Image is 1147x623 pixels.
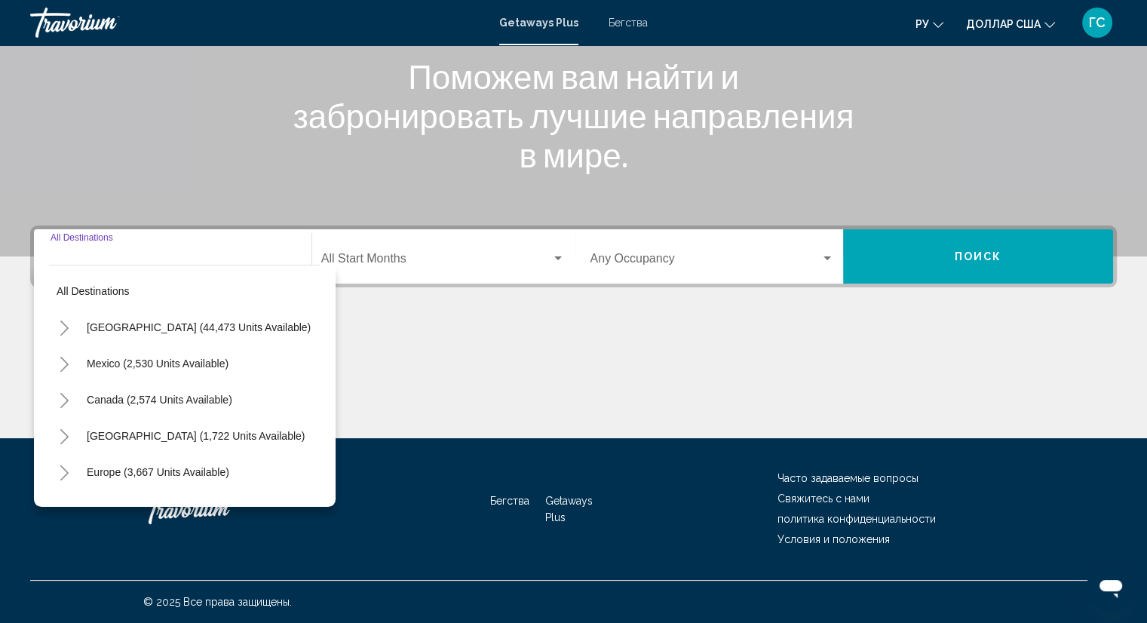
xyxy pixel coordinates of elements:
[1087,563,1135,611] iframe: Кнопка запуска окна обмена сообщениями
[49,348,79,379] button: Toggle Mexico (2,530 units available)
[1078,7,1117,38] button: Меню пользователя
[34,229,1113,284] div: Search widget
[777,493,869,505] a: Свяжитесь с нами
[777,472,919,484] a: Часто задаваемые вопросы
[87,466,229,478] span: Europe (3,667 units available)
[79,346,236,381] button: Mexico (2,530 units available)
[79,310,318,345] button: [GEOGRAPHIC_DATA] (44,473 units available)
[87,430,305,442] span: [GEOGRAPHIC_DATA] (1,722 units available)
[87,358,228,370] span: Mexico (2,530 units available)
[49,457,79,487] button: Toggle Europe (3,667 units available)
[79,455,237,489] button: Europe (3,667 units available)
[955,251,1002,263] span: Поиск
[79,491,304,526] button: [GEOGRAPHIC_DATA] (213 units available)
[609,17,648,29] a: Бегства
[49,385,79,415] button: Toggle Canada (2,574 units available)
[87,321,311,333] span: [GEOGRAPHIC_DATA] (44,473 units available)
[966,18,1041,30] font: доллар США
[79,382,240,417] button: Canada (2,574 units available)
[915,18,929,30] font: ру
[499,17,578,29] a: Getaways Plus
[49,312,79,342] button: Toggle United States (44,473 units available)
[291,57,857,174] h1: Поможем вам найти и забронировать лучшие направления в мире.
[30,8,484,38] a: Травориум
[49,421,79,451] button: Toggle Caribbean & Atlantic Islands (1,722 units available)
[57,285,130,297] span: All destinations
[966,13,1055,35] button: Изменить валюту
[49,493,79,523] button: Toggle Australia (213 units available)
[87,394,232,406] span: Canada (2,574 units available)
[1089,14,1106,30] font: ГС
[490,495,529,507] a: Бегства
[777,533,890,545] a: Условия и положения
[843,229,1113,284] button: Поиск
[545,495,593,523] a: Getaways Plus
[777,513,936,525] a: политика конфиденциальности
[79,419,312,453] button: [GEOGRAPHIC_DATA] (1,722 units available)
[49,274,320,308] button: All destinations
[915,13,943,35] button: Изменить язык
[143,486,294,532] a: Травориум
[143,596,292,608] font: © 2025 Все права защищены.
